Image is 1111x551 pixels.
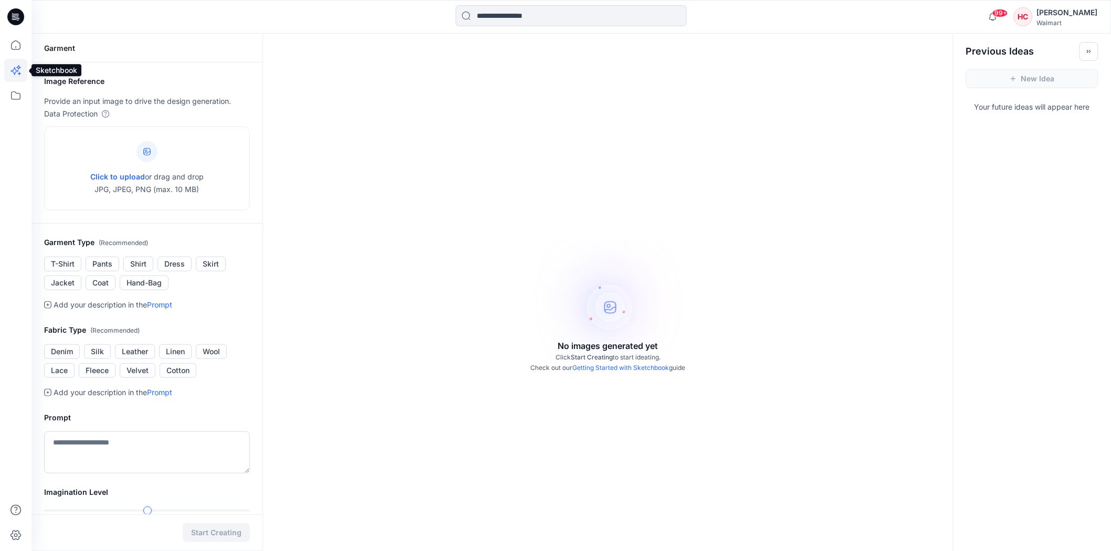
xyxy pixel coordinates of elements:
[158,257,192,271] button: Dress
[147,300,172,309] a: Prompt
[120,363,155,378] button: Velvet
[953,97,1111,113] p: Your future ideas will appear here
[84,344,111,359] button: Silk
[79,363,116,378] button: Fleece
[115,344,155,359] button: Leather
[44,108,98,120] p: Data Protection
[531,352,686,373] p: Click to start ideating. Check out our guide
[99,239,148,247] span: ( Recommended )
[196,257,226,271] button: Skirt
[44,95,250,108] p: Provide an input image to drive the design generation.
[147,388,172,397] a: Prompt
[44,363,75,378] button: Lace
[196,344,227,359] button: Wool
[44,275,81,290] button: Jacket
[159,344,192,359] button: Linen
[573,364,669,372] a: Getting Started with Sketchbook
[54,386,172,399] p: Add your description in the
[1014,7,1033,26] div: HC
[90,171,204,196] p: or drag and drop JPG, JPEG, PNG (max. 10 MB)
[44,344,80,359] button: Denim
[571,353,613,361] span: Start Creating
[54,299,172,311] p: Add your description in the
[1079,42,1098,61] button: Toggle idea bar
[44,75,250,88] h2: Image Reference
[123,257,153,271] button: Shirt
[44,486,250,499] h2: Imagination Level
[44,324,250,337] h2: Fabric Type
[44,257,81,271] button: T-Shirt
[86,275,116,290] button: Coat
[966,45,1034,58] h2: Previous Ideas
[86,257,119,271] button: Pants
[120,275,169,290] button: Hand-Bag
[160,363,196,378] button: Cotton
[992,9,1008,17] span: 99+
[1037,6,1098,19] div: [PERSON_NAME]
[1037,19,1098,27] div: Walmart
[90,172,145,181] span: Click to upload
[558,340,658,352] p: No images generated yet
[44,236,250,249] h2: Garment Type
[90,326,140,334] span: ( Recommended )
[44,411,250,424] h2: Prompt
